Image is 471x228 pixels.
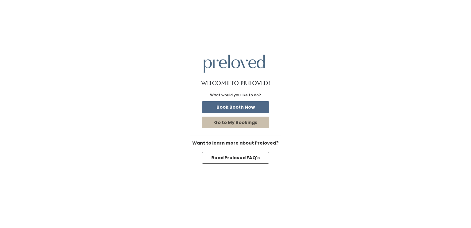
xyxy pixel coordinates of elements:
[202,152,269,164] button: Read Preloved FAQ's
[202,117,269,128] button: Go to My Bookings
[190,141,281,146] h6: Want to learn more about Preloved?
[201,115,270,129] a: Go to My Bookings
[210,92,261,98] div: What would you like to do?
[204,55,265,73] img: preloved logo
[201,80,270,86] h1: Welcome to Preloved!
[202,101,269,113] button: Book Booth Now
